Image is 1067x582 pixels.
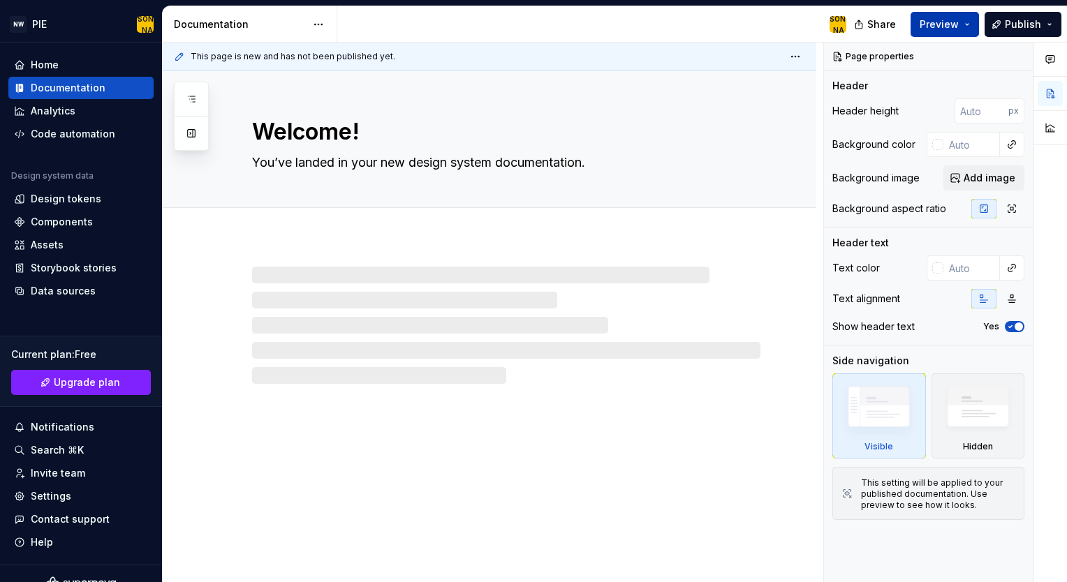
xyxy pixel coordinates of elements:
[8,188,154,210] a: Design tokens
[8,54,154,76] a: Home
[31,127,115,141] div: Code automation
[137,2,154,47] div: [PERSON_NAME]
[54,375,120,389] span: Upgrade plan
[249,151,758,174] textarea: You’ve landed in your new design system documentation.
[983,321,999,332] label: Yes
[943,165,1024,191] button: Add image
[864,441,893,452] div: Visible
[8,508,154,530] button: Contact support
[31,420,94,434] div: Notifications
[191,51,395,62] span: This page is new and has not been published yet.
[8,77,154,99] a: Documentation
[31,512,110,526] div: Contact support
[249,115,758,149] textarea: Welcome!
[31,104,75,118] div: Analytics
[31,238,64,252] div: Assets
[964,171,1015,185] span: Add image
[174,17,306,31] div: Documentation
[11,170,94,181] div: Design system data
[11,370,151,395] a: Upgrade plan
[832,202,946,216] div: Background aspect ratio
[31,535,53,549] div: Help
[10,16,27,33] div: NW
[31,192,101,206] div: Design tokens
[832,171,920,185] div: Background image
[861,477,1015,511] div: This setting will be applied to your published documentation. Use preview to see how it looks.
[31,466,85,480] div: Invite team
[1005,17,1041,31] span: Publish
[943,255,1000,281] input: Auto
[932,373,1025,458] div: Hidden
[31,443,84,457] div: Search ⌘K
[8,531,154,553] button: Help
[832,292,900,306] div: Text alignment
[31,261,117,275] div: Storybook stories
[31,489,71,503] div: Settings
[31,215,93,229] div: Components
[985,12,1061,37] button: Publish
[11,348,151,361] div: Current plan : Free
[963,441,993,452] div: Hidden
[8,439,154,461] button: Search ⌘K
[3,9,159,39] button: NWPIE[PERSON_NAME]
[830,2,846,47] div: [PERSON_NAME]
[8,280,154,302] a: Data sources
[8,100,154,122] a: Analytics
[832,236,889,250] div: Header text
[8,234,154,256] a: Assets
[31,284,96,298] div: Data sources
[911,12,979,37] button: Preview
[955,98,1008,124] input: Auto
[31,58,59,72] div: Home
[8,123,154,145] a: Code automation
[8,416,154,438] button: Notifications
[8,462,154,484] a: Invite team
[8,211,154,233] a: Components
[832,354,909,368] div: Side navigation
[8,485,154,507] a: Settings
[943,132,1000,157] input: Auto
[31,81,105,95] div: Documentation
[32,17,47,31] div: PIE
[867,17,896,31] span: Share
[832,137,915,151] div: Background color
[832,320,915,334] div: Show header text
[8,257,154,279] a: Storybook stories
[832,79,868,93] div: Header
[832,104,899,118] div: Header height
[832,373,926,458] div: Visible
[920,17,959,31] span: Preview
[832,261,880,275] div: Text color
[847,12,905,37] button: Share
[1008,105,1019,117] p: px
